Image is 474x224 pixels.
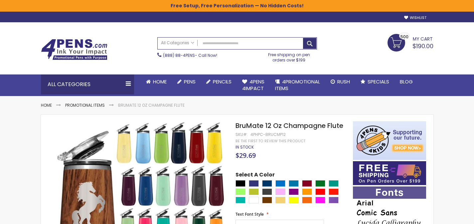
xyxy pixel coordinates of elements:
span: Home [153,78,167,85]
span: Pencils [213,78,232,85]
div: Teal [236,197,245,203]
div: White [249,197,259,203]
a: Pencils [201,74,237,89]
li: BruMate 12 Oz Champagne Flute [118,103,185,108]
a: Rush [325,74,355,89]
a: Wishlist [404,15,426,20]
div: Aqua [289,180,299,187]
a: Home [141,74,172,89]
div: Free shipping on pen orders over $199 [261,50,317,63]
div: Purple [289,188,299,195]
div: Royal Blue [249,180,259,187]
div: Green [315,180,325,187]
span: Pens [184,78,196,85]
div: Burgundy [302,180,312,187]
span: 4PROMOTIONAL ITEMS [275,78,320,92]
span: 500 [400,34,408,40]
a: $190.00 500 [388,34,433,51]
div: Green Light [236,188,245,195]
a: Blog [395,74,418,89]
a: Specials [355,74,395,89]
div: Yellow [289,197,299,203]
div: Brown [262,197,272,203]
a: Be the first to review this product [236,139,305,144]
span: Blog [400,78,413,85]
a: (888) 88-4PENS [163,53,195,58]
div: Black [236,180,245,187]
div: Bright Yellow [275,197,285,203]
div: Bright Red [329,188,339,195]
div: Blue Light [275,180,285,187]
div: Availability [236,145,254,150]
span: In stock [236,144,254,150]
img: 4Pens Custom Pens and Promotional Products [41,39,107,60]
span: Text Font Style [236,211,264,217]
span: $29.69 [236,151,256,160]
div: Neon Pink [315,197,325,203]
strong: SKU [236,132,248,137]
span: - Call Now! [163,53,217,58]
div: Red [315,188,325,195]
a: Home [41,102,52,108]
span: Specials [368,78,389,85]
a: 4PROMOTIONALITEMS [270,74,325,96]
span: $190.00 [412,42,433,50]
img: 4pens 4 kids [353,121,426,160]
div: Violet [329,197,339,203]
span: Rush [337,78,350,85]
span: 4Pens 4impact [242,78,264,92]
a: Promotional Items [65,102,105,108]
span: All Categories [161,40,194,46]
div: Grey Charcoal [262,188,272,195]
span: BruMate 12 Oz Champagne Flute [236,121,343,130]
div: Seafoam Green [329,180,339,187]
div: Apple Green [249,188,259,195]
div: All Categories [41,74,134,94]
div: 4PHPC-BRUCMP12 [250,132,286,137]
a: Pens [172,74,201,89]
div: Orange [302,188,312,195]
a: 4Pens4impact [237,74,270,96]
span: Select A Color [236,171,275,180]
img: Free shipping on orders over $199 [353,161,426,185]
div: Navy Blue [262,180,272,187]
div: Neon Orange [302,197,312,203]
a: All Categories [158,38,198,49]
div: Light Pink [275,188,285,195]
